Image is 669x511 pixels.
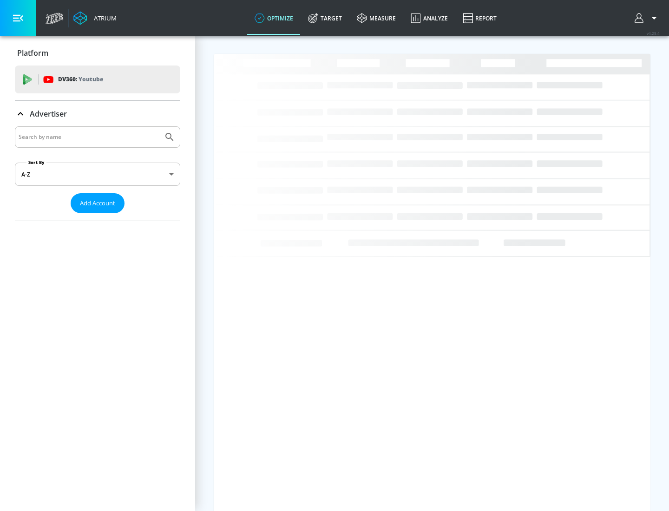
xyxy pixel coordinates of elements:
[647,31,660,36] span: v 4.25.4
[15,213,180,221] nav: list of Advertiser
[349,1,403,35] a: measure
[15,66,180,93] div: DV360: Youtube
[19,131,159,143] input: Search by name
[80,198,115,209] span: Add Account
[15,101,180,127] div: Advertiser
[301,1,349,35] a: Target
[403,1,455,35] a: Analyze
[73,11,117,25] a: Atrium
[26,159,46,165] label: Sort By
[30,109,67,119] p: Advertiser
[71,193,125,213] button: Add Account
[58,74,103,85] p: DV360:
[15,163,180,186] div: A-Z
[15,40,180,66] div: Platform
[15,126,180,221] div: Advertiser
[455,1,504,35] a: Report
[90,14,117,22] div: Atrium
[17,48,48,58] p: Platform
[79,74,103,84] p: Youtube
[247,1,301,35] a: optimize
